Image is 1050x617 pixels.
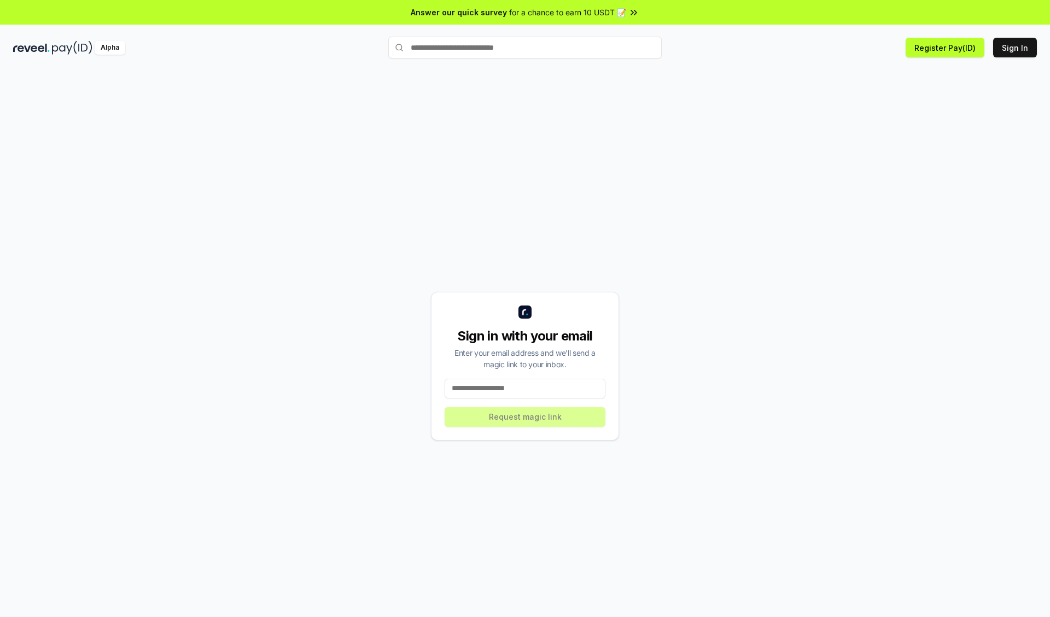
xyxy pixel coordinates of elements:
button: Register Pay(ID) [906,38,984,57]
div: Sign in with your email [445,327,605,345]
div: Enter your email address and we’ll send a magic link to your inbox. [445,347,605,370]
div: Alpha [95,41,125,55]
img: pay_id [52,41,92,55]
span: for a chance to earn 10 USDT 📝 [509,7,626,18]
img: logo_small [518,305,532,319]
img: reveel_dark [13,41,50,55]
span: Answer our quick survey [411,7,507,18]
button: Sign In [993,38,1037,57]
